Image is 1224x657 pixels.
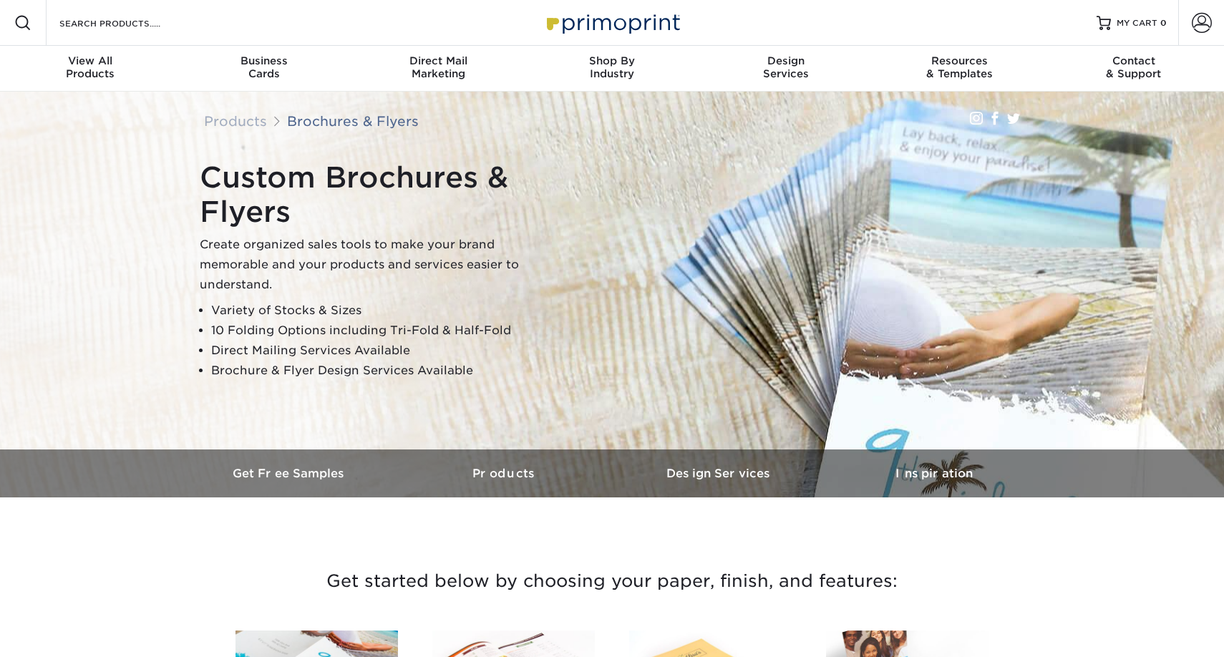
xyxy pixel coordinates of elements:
[699,54,873,80] div: Services
[183,467,397,480] h3: Get Free Samples
[540,7,684,38] img: Primoprint
[873,54,1046,67] span: Resources
[287,113,419,129] a: Brochures & Flyers
[178,54,351,67] span: Business
[525,54,699,80] div: Industry
[4,54,178,67] span: View All
[351,54,525,67] span: Direct Mail
[525,54,699,67] span: Shop By
[525,46,699,92] a: Shop ByIndustry
[211,361,558,381] li: Brochure & Flyer Design Services Available
[178,46,351,92] a: BusinessCards
[1117,17,1157,29] span: MY CART
[351,54,525,80] div: Marketing
[211,341,558,361] li: Direct Mailing Services Available
[351,46,525,92] a: Direct MailMarketing
[1046,46,1220,92] a: Contact& Support
[178,54,351,80] div: Cards
[211,301,558,321] li: Variety of Stocks & Sizes
[397,449,612,497] a: Products
[204,113,267,129] a: Products
[1046,54,1220,67] span: Contact
[873,54,1046,80] div: & Templates
[4,54,178,80] div: Products
[699,46,873,92] a: DesignServices
[699,54,873,67] span: Design
[200,160,558,229] h1: Custom Brochures & Flyers
[612,467,827,480] h3: Design Services
[397,467,612,480] h3: Products
[827,467,1041,480] h3: Inspiration
[1046,54,1220,80] div: & Support
[827,449,1041,497] a: Inspiration
[193,549,1031,613] h3: Get started below by choosing your paper, finish, and features:
[183,449,397,497] a: Get Free Samples
[211,321,558,341] li: 10 Folding Options including Tri-Fold & Half-Fold
[873,46,1046,92] a: Resources& Templates
[4,46,178,92] a: View AllProducts
[612,449,827,497] a: Design Services
[58,14,198,31] input: SEARCH PRODUCTS.....
[1160,18,1167,28] span: 0
[200,235,558,295] p: Create organized sales tools to make your brand memorable and your products and services easier t...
